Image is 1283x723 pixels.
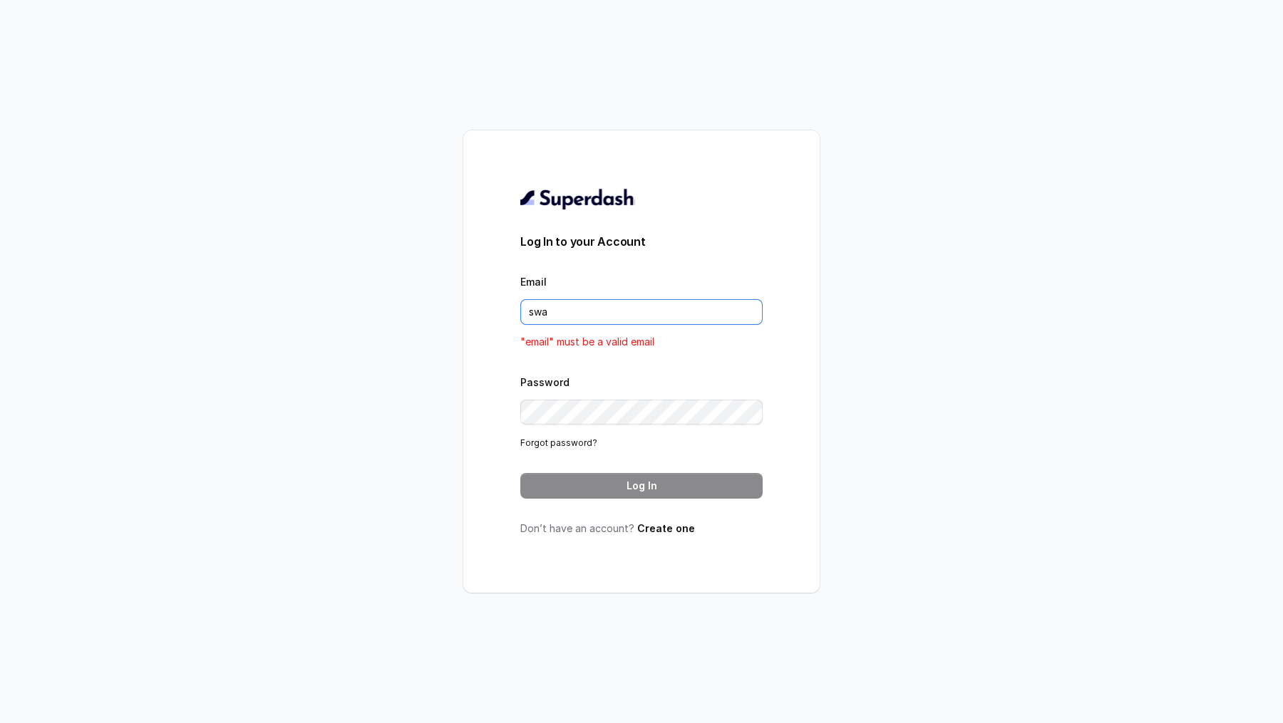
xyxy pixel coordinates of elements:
[520,187,635,210] img: light.svg
[637,522,695,534] a: Create one
[520,521,763,536] p: Don’t have an account?
[520,299,763,325] input: youremail@example.com
[520,376,570,388] label: Password
[520,276,547,288] label: Email
[520,233,763,250] h3: Log In to your Account
[520,473,763,499] button: Log In
[520,333,763,350] p: "email" must be a valid email
[520,437,597,448] a: Forgot password?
